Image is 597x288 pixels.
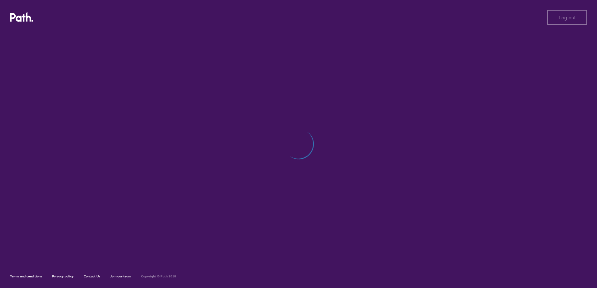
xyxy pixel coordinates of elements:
[141,275,176,278] h6: Copyright © Path 2018
[110,274,131,278] a: Join our team
[52,274,74,278] a: Privacy policy
[559,15,576,20] span: Log out
[10,274,42,278] a: Terms and conditions
[84,274,100,278] a: Contact Us
[547,10,587,25] button: Log out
